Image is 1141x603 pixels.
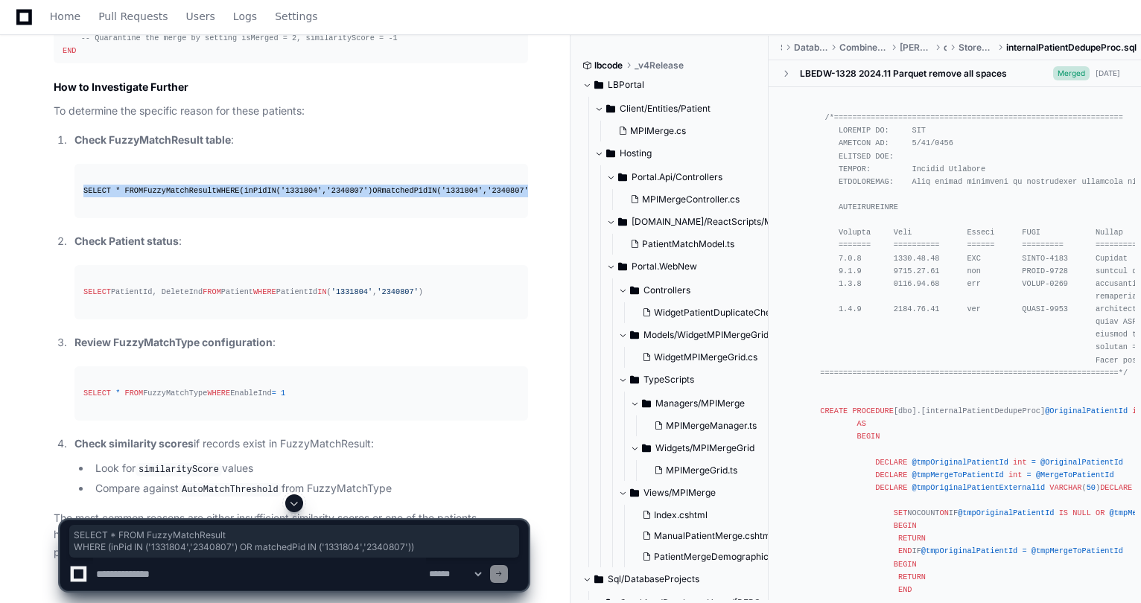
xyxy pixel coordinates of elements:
code: AutoMatchThreshold [179,483,282,497]
span: @OriginalPatientId [1040,458,1123,467]
strong: Review FuzzyMatchType configuration [74,336,273,348]
span: @tmpOriginalPatientExternalid [912,483,1046,492]
span: '2340807' [327,186,368,195]
button: WidgetMPIMergeGrid.cs [636,347,784,368]
strong: Check Patient status [74,234,179,247]
code: similarityScore [136,463,222,476]
span: SELECT [83,389,111,398]
span: PatientMatchModel.ts [642,238,734,250]
button: Controllers [618,278,793,302]
span: Widgets/MPIMergeGrid [655,442,754,454]
button: [DOMAIN_NAME]/ReactScripts/Models/PatientMatch [606,210,781,234]
span: = [272,389,276,398]
button: MPIMergeController.cs [624,189,772,210]
div: [DATE] [1096,68,1120,79]
svg: Directory [630,326,639,344]
span: MPIMergeManager.ts [666,420,757,432]
strong: Check similarity scores [74,437,194,450]
span: OR [372,186,381,195]
button: Widgets/MPIMergeGrid [630,436,793,460]
span: PROCEDURE [852,406,893,415]
span: Views/MPIMerge [643,487,716,499]
span: SELECT [83,186,111,195]
span: Sql [781,42,782,54]
span: WHERE [217,186,240,195]
button: LBPortal [582,73,757,97]
p: : [74,132,528,149]
span: WHERE [253,287,276,296]
span: '2340807' [487,186,528,195]
button: Portal.WebNew [606,255,781,278]
span: _v4Release [635,60,684,71]
span: Pull Requests [98,12,168,21]
span: 50 [1087,483,1096,492]
span: DECLARE [875,483,907,492]
span: Merged [1053,66,1090,80]
li: Look for values [91,460,528,478]
svg: Directory [642,439,651,457]
span: int [1008,470,1022,479]
span: -- Quarantine the merge by setting isMerged = 2, similarityScore = -1 [81,33,398,42]
span: 1 [281,389,285,398]
span: Settings [275,12,317,21]
span: MPIMergeGrid.ts [666,465,737,476]
span: Users [186,12,215,21]
span: SELECT * FROM FuzzyMatchResult WHERE (inPid IN ('1331804','2340807') OR matchedPid IN ('1331804',... [74,529,515,553]
span: IN [428,186,436,195]
span: '2340807' [377,287,418,296]
span: '1331804' [281,186,322,195]
span: internalPatientDedupeProc.sql [1006,42,1137,54]
button: MPIMergeGrid.ts [648,460,784,481]
span: LBPortal [608,79,644,91]
span: IN [267,186,276,195]
svg: Directory [630,281,639,299]
button: Views/MPIMerge [618,481,793,505]
span: dbo [944,42,946,54]
svg: Directory [642,395,651,412]
p: : [74,334,528,351]
span: SELECT [83,287,111,296]
button: Managers/MPIMerge [630,392,793,415]
svg: Directory [618,213,627,231]
svg: Directory [606,100,615,118]
p: To determine the specific reason for these patients: [54,103,528,120]
span: Hosting [620,147,652,159]
span: @MergeToPatientId [1036,470,1114,479]
span: DECLARE [875,458,907,467]
span: = [1027,470,1032,479]
span: MPIMergeController.cs [642,194,740,205]
button: WidgetPatientDuplicateCheckGridController.cs [636,302,796,323]
span: IN [317,287,326,296]
p: : [74,233,528,250]
span: Client/Entities/Patient [620,103,711,115]
h2: How to Investigate Further [54,80,528,95]
span: Stored Procedures [959,42,994,54]
span: WHERE [207,389,230,398]
span: Portal.Api/Controllers [632,171,722,183]
span: FROM [124,389,143,398]
span: [DOMAIN_NAME]/ReactScripts/Models/PatientMatch [632,216,781,228]
span: FROM [203,287,221,296]
svg: Directory [618,258,627,275]
div: FuzzyMatchType EnableInd [83,387,519,400]
span: CombinedDatabaseNew [839,42,887,54]
span: @tmpOriginalPatientId [912,458,1008,467]
span: Home [50,12,80,21]
span: @OriginalPatientId [1045,406,1128,415]
svg: Directory [618,168,627,186]
span: [PERSON_NAME] [900,42,932,54]
span: int [1013,458,1026,467]
button: MPIMerge.cs [612,121,760,141]
span: lbcode [594,60,623,71]
span: END [63,46,76,55]
span: BEGIN [857,432,880,441]
span: DECLARE [1100,483,1132,492]
button: Hosting [594,141,769,165]
strong: Check FuzzyMatchResult table [74,133,231,146]
div: LBEDW-1328 2024.11 Parquet remove all spaces [800,68,1007,80]
span: Managers/MPIMerge [655,398,745,409]
p: if records exist in FuzzyMatchResult: [74,435,528,453]
span: Models/WidgetMPIMergeGrid [643,329,769,341]
div: PatientId, DeleteInd Patient PatientId ( , ) [83,286,519,299]
button: PatientMatchModel.ts [624,234,772,255]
